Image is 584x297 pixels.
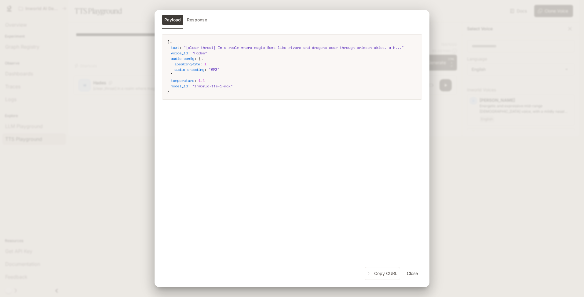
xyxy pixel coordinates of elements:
[209,67,219,72] span: " MP3 "
[192,83,233,89] span: " inworld-tts-1-max "
[171,56,417,78] div: :
[204,61,206,67] span: 1
[171,50,417,56] div: :
[184,45,404,50] span: " [clear_throat] In a realm where magic flows like rivers and dragons soar through crimson skies,...
[199,56,201,61] span: {
[199,78,205,83] span: 1.1
[171,83,417,89] div: :
[174,67,204,72] span: audio_encoding
[174,61,417,67] div: :
[174,61,200,67] span: speakingRate
[167,89,169,94] span: }
[171,56,194,61] span: audio_config
[171,78,194,83] span: temperature
[184,15,210,25] button: Response
[174,67,417,72] div: :
[171,78,417,83] div: :
[403,267,422,280] button: Close
[167,39,169,45] span: {
[171,45,179,50] span: text
[171,50,188,56] span: voice_id
[171,72,173,78] span: }
[171,83,188,89] span: model_id
[162,15,183,25] button: Payload
[171,45,417,50] div: :
[365,267,400,280] button: Copy CURL
[192,50,207,56] span: " Hades "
